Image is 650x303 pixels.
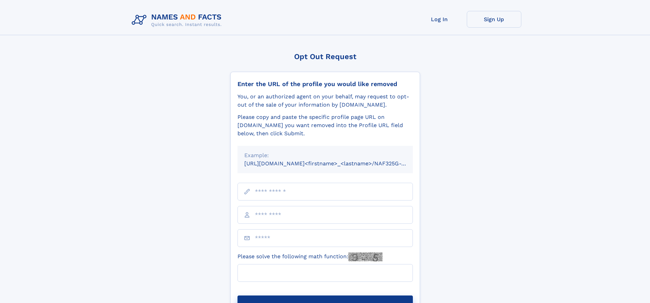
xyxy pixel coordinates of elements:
[467,11,521,28] a: Sign Up
[237,252,382,261] label: Please solve the following math function:
[412,11,467,28] a: Log In
[244,160,426,167] small: [URL][DOMAIN_NAME]<firstname>_<lastname>/NAF325G-xxxxxxxx
[237,80,413,88] div: Enter the URL of the profile you would like removed
[237,93,413,109] div: You, or an authorized agent on your behalf, may request to opt-out of the sale of your informatio...
[244,151,406,160] div: Example:
[129,11,227,29] img: Logo Names and Facts
[237,113,413,138] div: Please copy and paste the specific profile page URL on [DOMAIN_NAME] you want removed into the Pr...
[230,52,420,61] div: Opt Out Request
